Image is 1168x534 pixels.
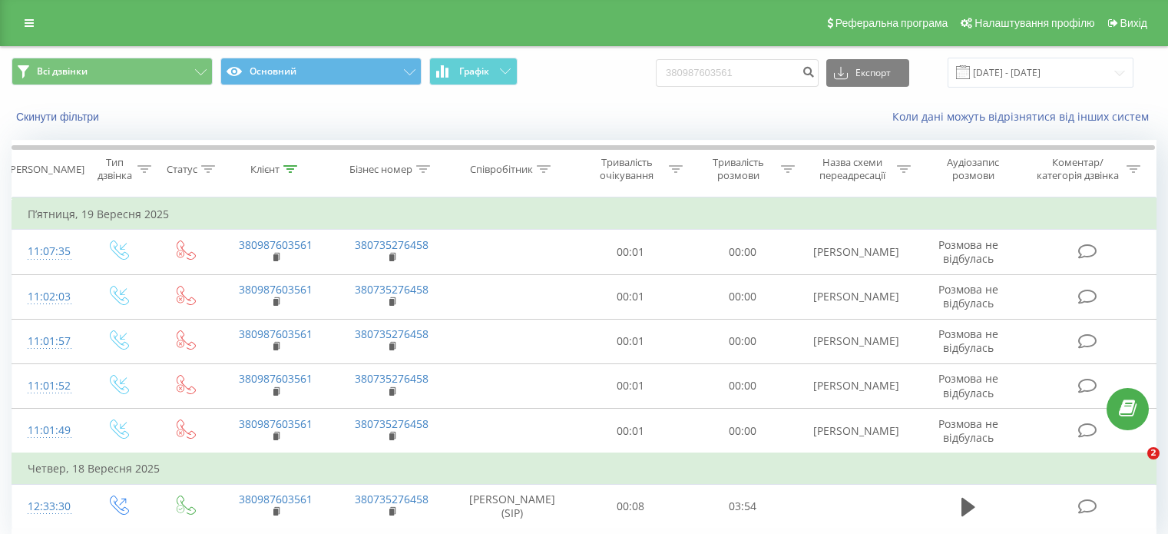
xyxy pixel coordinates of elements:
[470,163,533,176] div: Співробітник
[928,156,1018,182] div: Аудіозапис розмови
[938,282,998,310] span: Розмова не відбулась
[575,409,687,454] td: 00:01
[575,319,687,363] td: 00:01
[798,230,914,274] td: [PERSON_NAME]
[355,282,428,297] a: 380735276458
[239,327,313,341] a: 380987603561
[575,484,687,529] td: 00:08
[28,237,68,267] div: 11:07:35
[28,282,68,312] div: 11:02:03
[892,109,1156,124] a: Коли дані можуть відрізнятися вiд інших систем
[355,416,428,431] a: 380735276458
[12,199,1156,230] td: П’ятниця, 19 Вересня 2025
[826,59,909,87] button: Експорт
[12,58,213,85] button: Всі дзвінки
[12,110,107,124] button: Скинути фільтри
[220,58,422,85] button: Основний
[355,327,428,341] a: 380735276458
[355,237,428,252] a: 380735276458
[938,237,998,266] span: Розмова не відбулась
[97,156,133,182] div: Тип дзвінка
[239,371,313,386] a: 380987603561
[429,58,518,85] button: Графік
[798,274,914,319] td: [PERSON_NAME]
[687,230,798,274] td: 00:00
[1116,447,1153,484] iframe: Intercom live chat
[37,65,88,78] span: Всі дзвінки
[239,282,313,297] a: 380987603561
[687,274,798,319] td: 00:00
[700,156,777,182] div: Тривалість розмови
[687,363,798,408] td: 00:00
[575,363,687,408] td: 00:01
[589,156,666,182] div: Тривалість очікування
[1033,156,1123,182] div: Коментар/категорія дзвінка
[349,163,412,176] div: Бізнес номер
[798,409,914,454] td: [PERSON_NAME]
[28,492,68,522] div: 12:33:30
[1147,447,1160,459] span: 2
[28,371,68,401] div: 11:01:52
[355,371,428,386] a: 380735276458
[239,416,313,431] a: 380987603561
[239,237,313,252] a: 380987603561
[459,66,489,77] span: Графік
[450,484,575,529] td: [PERSON_NAME] (SIP)
[250,163,280,176] div: Клієнт
[687,409,798,454] td: 00:00
[656,59,819,87] input: Пошук за номером
[12,453,1156,484] td: Четвер, 18 Вересня 2025
[28,416,68,446] div: 11:01:49
[938,371,998,400] span: Розмова не відбулась
[812,156,893,182] div: Назва схеми переадресації
[355,492,428,506] a: 380735276458
[835,17,948,29] span: Реферальна програма
[28,327,68,357] div: 11:01:57
[938,327,998,355] span: Розмова не відбулась
[575,230,687,274] td: 00:01
[687,484,798,529] td: 03:54
[7,163,84,176] div: [PERSON_NAME]
[167,163,197,176] div: Статус
[239,492,313,506] a: 380987603561
[1120,17,1147,29] span: Вихід
[687,319,798,363] td: 00:00
[798,319,914,363] td: [PERSON_NAME]
[974,17,1094,29] span: Налаштування профілю
[938,416,998,445] span: Розмова не відбулась
[575,274,687,319] td: 00:01
[798,363,914,408] td: [PERSON_NAME]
